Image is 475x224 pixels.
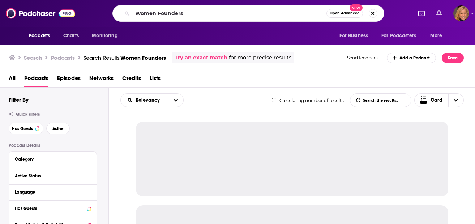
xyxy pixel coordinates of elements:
[112,5,384,22] div: Search podcasts, credits, & more...
[6,7,75,20] img: Podchaser - Follow, Share and Rate Podcasts
[15,206,85,211] div: Has Guests
[84,54,166,61] div: Search Results:
[330,12,360,15] span: Open Advanced
[415,7,428,20] a: Show notifications dropdown
[168,94,183,107] button: open menu
[229,54,291,62] span: for more precise results
[16,112,40,117] span: Quick Filters
[51,54,75,61] h3: Podcasts
[9,123,43,134] button: Has Guests
[15,173,86,178] div: Active Status
[24,72,48,87] a: Podcasts
[15,190,86,195] div: Language
[132,8,326,19] input: Search podcasts, credits, & more...
[57,72,81,87] a: Episodes
[414,93,464,107] button: Choose View
[23,29,59,43] button: open menu
[9,96,29,103] h2: Filter By
[63,31,79,41] span: Charts
[9,72,16,87] a: All
[15,155,91,164] button: Category
[52,127,64,131] span: Active
[430,31,442,41] span: More
[120,54,166,61] span: Women Founders
[345,55,381,61] button: Send feedback
[350,4,363,11] span: New
[46,123,70,134] button: Active
[431,98,442,103] span: Card
[29,31,50,41] span: Podcasts
[12,127,33,131] span: Has Guests
[92,31,117,41] span: Monitoring
[453,5,469,21] button: Show profile menu
[442,53,464,63] button: Save
[15,204,91,213] button: Has Guests
[120,93,184,107] h2: Choose List sort
[15,157,86,162] div: Category
[326,9,363,18] button: Open AdvancedNew
[24,54,42,61] h3: Search
[89,72,114,87] a: Networks
[377,29,427,43] button: open menu
[9,143,97,148] p: Podcast Details
[453,5,469,21] img: User Profile
[150,72,161,87] a: Lists
[84,54,166,61] a: Search Results:Women Founders
[334,29,377,43] button: open menu
[433,7,445,20] a: Show notifications dropdown
[425,29,452,43] button: open menu
[387,53,436,63] a: Add a Podcast
[339,31,368,41] span: For Business
[175,54,227,62] a: Try an exact match
[59,29,83,43] a: Charts
[381,31,416,41] span: For Podcasters
[136,98,162,103] span: Relevancy
[121,98,168,103] button: open menu
[87,29,127,43] button: open menu
[15,171,91,180] button: Active Status
[271,98,347,103] div: Calculating number of results...
[122,72,141,87] a: Credits
[15,187,91,196] button: Language
[453,5,469,21] span: Logged in as LauraHVM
